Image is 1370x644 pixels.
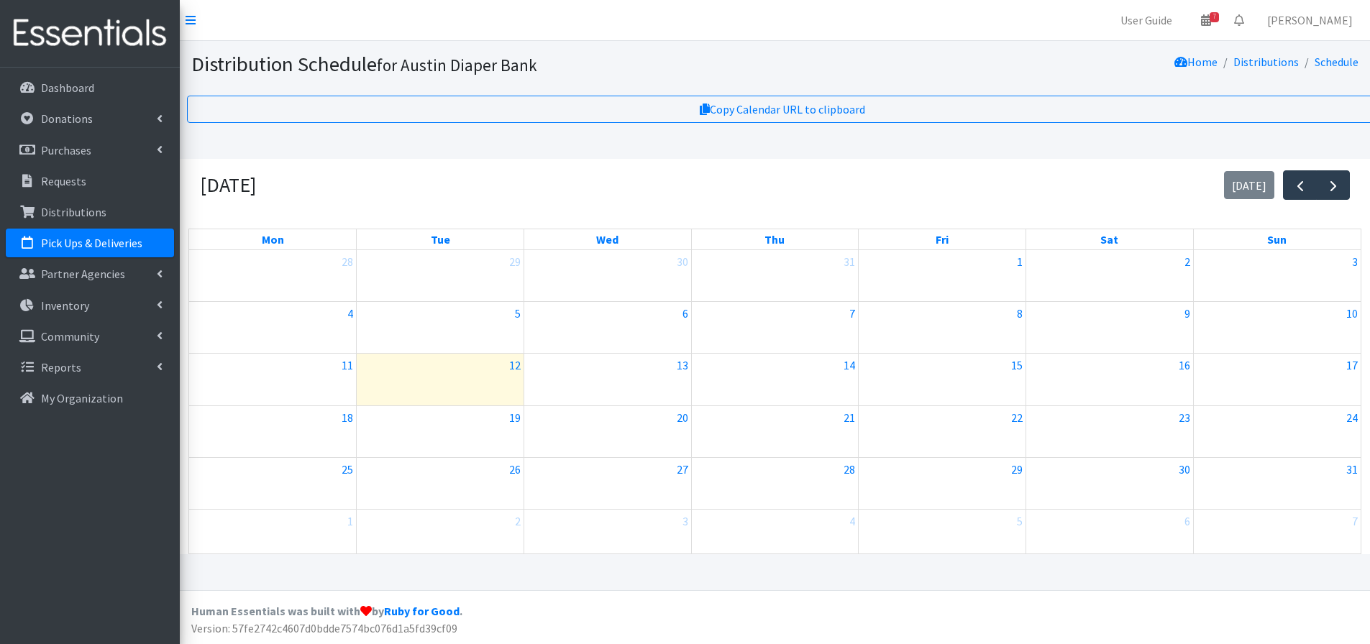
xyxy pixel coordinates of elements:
a: August 7, 2025 [846,302,858,325]
a: July 30, 2025 [674,250,691,273]
a: Friday [933,229,951,249]
button: Next month [1316,170,1350,200]
td: August 27, 2025 [524,457,691,509]
td: July 31, 2025 [691,250,859,302]
td: August 16, 2025 [1026,354,1194,405]
a: August 12, 2025 [506,354,524,377]
td: August 17, 2025 [1193,354,1361,405]
a: August 26, 2025 [506,458,524,481]
td: August 19, 2025 [357,405,524,457]
a: August 4, 2025 [344,302,356,325]
td: September 2, 2025 [357,509,524,561]
a: Home [1174,55,1218,69]
td: September 4, 2025 [691,509,859,561]
h2: [DATE] [200,173,256,198]
a: August 21, 2025 [841,406,858,429]
a: August 10, 2025 [1343,302,1361,325]
p: Community [41,329,99,344]
p: Donations [41,111,93,126]
a: August 27, 2025 [674,458,691,481]
td: August 24, 2025 [1193,405,1361,457]
p: Requests [41,174,86,188]
a: August 3, 2025 [1349,250,1361,273]
a: Thursday [762,229,787,249]
a: Community [6,322,174,351]
td: August 21, 2025 [691,405,859,457]
a: My Organization [6,384,174,413]
td: July 29, 2025 [357,250,524,302]
small: for Austin Diaper Bank [377,55,537,75]
a: August 6, 2025 [680,302,691,325]
a: August 24, 2025 [1343,406,1361,429]
a: Partner Agencies [6,259,174,288]
a: September 4, 2025 [846,510,858,533]
td: July 30, 2025 [524,250,691,302]
td: August 1, 2025 [859,250,1026,302]
a: August 5, 2025 [512,302,524,325]
td: August 7, 2025 [691,302,859,354]
a: 7 [1189,6,1223,34]
a: Requests [6,167,174,195]
p: Distributions [41,205,106,219]
a: August 18, 2025 [339,406,356,429]
a: Tuesday [428,229,453,249]
td: August 30, 2025 [1026,457,1194,509]
a: August 2, 2025 [1182,250,1193,273]
td: August 20, 2025 [524,405,691,457]
a: August 29, 2025 [1008,458,1026,481]
a: August 30, 2025 [1176,458,1193,481]
p: Pick Ups & Deliveries [41,236,142,250]
p: Partner Agencies [41,267,125,281]
a: August 25, 2025 [339,458,356,481]
td: August 8, 2025 [859,302,1026,354]
p: Purchases [41,143,91,157]
a: Dashboard [6,73,174,102]
a: Wednesday [593,229,621,249]
td: September 6, 2025 [1026,509,1194,561]
td: August 12, 2025 [357,354,524,405]
p: Reports [41,360,81,374]
a: July 29, 2025 [506,250,524,273]
td: August 28, 2025 [691,457,859,509]
p: Inventory [41,298,89,313]
td: August 10, 2025 [1193,302,1361,354]
a: Distributions [6,198,174,226]
td: September 3, 2025 [524,509,691,561]
a: September 7, 2025 [1349,510,1361,533]
td: August 13, 2025 [524,354,691,405]
p: Dashboard [41,80,94,95]
td: August 11, 2025 [189,354,357,405]
a: Inventory [6,291,174,320]
a: Monday [259,229,287,249]
a: User Guide [1109,6,1184,34]
a: August 17, 2025 [1343,354,1361,377]
td: August 22, 2025 [859,405,1026,457]
a: July 31, 2025 [841,250,858,273]
a: Distributions [1233,55,1299,69]
a: Pick Ups & Deliveries [6,229,174,257]
button: Previous month [1283,170,1317,200]
td: August 4, 2025 [189,302,357,354]
td: August 15, 2025 [859,354,1026,405]
a: August 8, 2025 [1014,302,1026,325]
td: September 1, 2025 [189,509,357,561]
a: August 22, 2025 [1008,406,1026,429]
td: August 29, 2025 [859,457,1026,509]
a: September 2, 2025 [512,510,524,533]
strong: Human Essentials was built with by . [191,604,462,618]
a: August 15, 2025 [1008,354,1026,377]
a: Schedule [1315,55,1358,69]
span: Version: 57fe2742c4607d0bdde7574bc076d1a5fd39cf09 [191,621,457,635]
td: July 28, 2025 [189,250,357,302]
a: July 28, 2025 [339,250,356,273]
td: August 9, 2025 [1026,302,1194,354]
a: August 16, 2025 [1176,354,1193,377]
a: Purchases [6,136,174,165]
td: August 31, 2025 [1193,457,1361,509]
td: September 5, 2025 [859,509,1026,561]
span: 7 [1210,12,1219,22]
a: August 20, 2025 [674,406,691,429]
a: August 9, 2025 [1182,302,1193,325]
a: August 11, 2025 [339,354,356,377]
td: August 6, 2025 [524,302,691,354]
